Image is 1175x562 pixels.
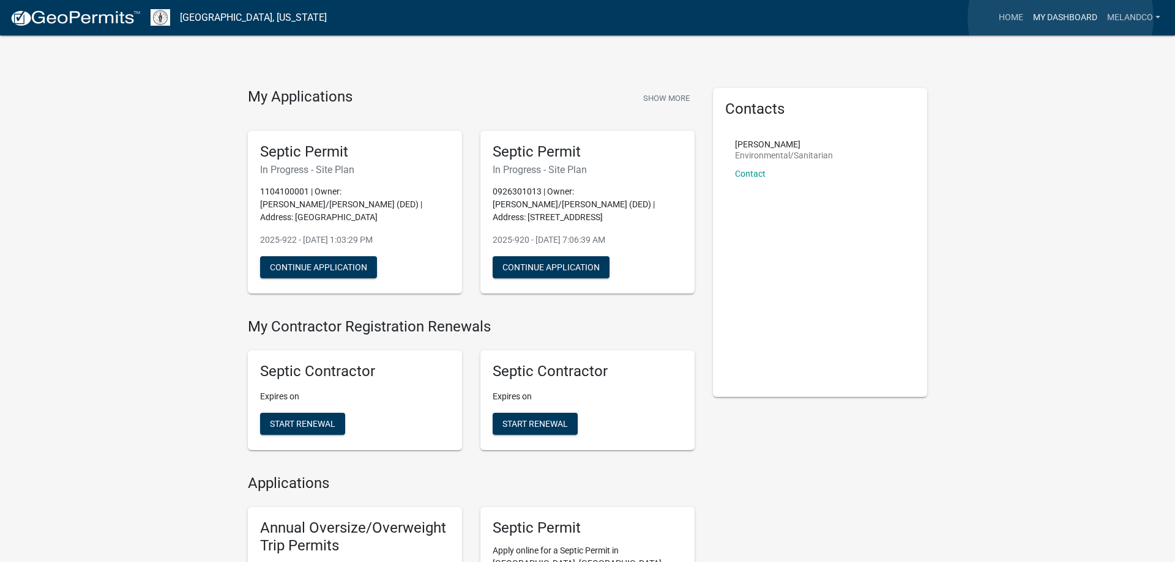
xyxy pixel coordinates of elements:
a: [GEOGRAPHIC_DATA], [US_STATE] [180,7,327,28]
a: Contact [735,169,766,179]
h5: Annual Oversize/Overweight Trip Permits [260,519,450,555]
h5: Septic Contractor [260,363,450,380]
button: Show More [638,88,695,108]
a: My Dashboard [1028,6,1102,29]
button: Start Renewal [260,413,345,435]
span: Start Renewal [270,419,335,429]
h6: In Progress - Site Plan [260,164,450,176]
h5: Septic Permit [493,143,682,161]
h5: Septic Contractor [493,363,682,380]
p: Expires on [260,390,450,403]
img: Mahaska County, Iowa [151,9,170,26]
h5: Contacts [725,100,915,118]
p: 1104100001 | Owner: [PERSON_NAME]/[PERSON_NAME] (DED) | Address: [GEOGRAPHIC_DATA] [260,185,450,224]
p: Environmental/Sanitarian [735,151,833,160]
h5: Septic Permit [260,143,450,161]
button: Continue Application [260,256,377,278]
p: 2025-922 - [DATE] 1:03:29 PM [260,234,450,246]
p: 0926301013 | Owner: [PERSON_NAME]/[PERSON_NAME] (DED) | Address: [STREET_ADDRESS] [493,185,682,224]
span: Start Renewal [502,419,568,429]
a: MelandCo [1102,6,1165,29]
a: Home [994,6,1028,29]
button: Start Renewal [493,413,578,435]
p: 2025-920 - [DATE] 7:06:39 AM [493,234,682,246]
h6: In Progress - Site Plan [493,164,682,176]
h4: My Contractor Registration Renewals [248,318,695,336]
h4: My Applications [248,88,352,106]
wm-registration-list-section: My Contractor Registration Renewals [248,318,695,460]
p: [PERSON_NAME] [735,140,833,149]
h5: Septic Permit [493,519,682,537]
p: Expires on [493,390,682,403]
button: Continue Application [493,256,610,278]
h4: Applications [248,475,695,492]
